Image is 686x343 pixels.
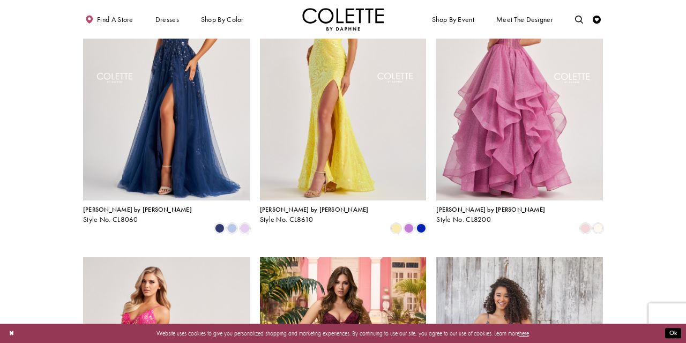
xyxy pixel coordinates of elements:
[436,206,545,223] div: Colette by Daphne Style No. CL8200
[260,215,314,224] span: Style No. CL8610
[97,16,133,24] span: Find a store
[519,330,529,337] a: here
[155,16,179,24] span: Dresses
[58,328,628,339] p: Website uses cookies to give you personalized shopping and marketing experiences. By continuing t...
[83,8,135,31] a: Find a store
[436,215,491,224] span: Style No. CL8200
[436,205,545,214] span: [PERSON_NAME] by [PERSON_NAME]
[83,206,192,223] div: Colette by Daphne Style No. CL8060
[416,223,426,233] i: Royal Blue
[83,205,192,214] span: [PERSON_NAME] by [PERSON_NAME]
[494,8,555,31] a: Meet the designer
[404,223,414,233] i: Orchid
[496,16,553,24] span: Meet the designer
[260,206,369,223] div: Colette by Daphne Style No. CL8610
[302,8,384,31] img: Colette by Daphne
[215,223,225,233] i: Navy Blue
[260,205,369,214] span: [PERSON_NAME] by [PERSON_NAME]
[432,16,474,24] span: Shop By Event
[591,8,603,31] a: Check Wishlist
[240,223,250,233] i: Lilac
[227,223,237,233] i: Bluebell
[593,223,603,233] i: Diamond White
[199,8,245,31] span: Shop by color
[580,223,590,233] i: Pink Lily
[430,8,476,31] span: Shop By Event
[153,8,181,31] span: Dresses
[83,215,138,224] span: Style No. CL8060
[573,8,585,31] a: Toggle search
[201,16,244,24] span: Shop by color
[302,8,384,31] a: Visit Home Page
[665,329,681,339] button: Submit Dialog
[5,326,18,341] button: Close Dialog
[391,223,401,233] i: Sunshine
